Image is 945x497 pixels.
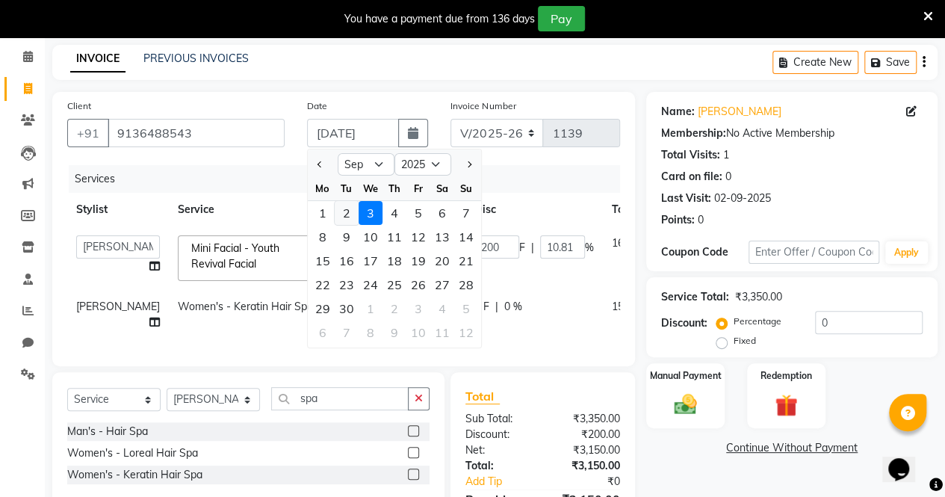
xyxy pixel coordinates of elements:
[271,387,409,410] input: Search or Scan
[454,201,478,225] div: 7
[661,289,729,305] div: Service Total:
[76,300,160,313] span: [PERSON_NAME]
[406,273,430,297] div: Friday, September 26, 2025
[69,165,631,193] div: Services
[314,152,326,176] button: Previous month
[67,424,148,439] div: Man's - Hair Spa
[430,176,454,200] div: Sa
[454,321,478,345] div: 12
[382,201,406,225] div: Thursday, September 4, 2025
[335,297,359,321] div: Tuesday, September 30, 2025
[603,193,646,226] th: Total
[454,297,478,321] div: Sunday, October 5, 2025
[454,321,478,345] div: Sunday, October 12, 2025
[335,297,359,321] div: 30
[394,153,451,176] select: Select year
[661,191,711,206] div: Last Visit:
[661,315,707,331] div: Discount:
[143,52,249,65] a: PREVIOUS INVOICES
[335,201,359,225] div: Tuesday, September 2, 2025
[382,225,406,249] div: 11
[462,152,475,176] button: Next month
[698,104,781,120] a: [PERSON_NAME]
[465,389,500,404] span: Total
[406,297,430,321] div: 3
[382,176,406,200] div: Th
[454,225,478,249] div: 14
[382,297,406,321] div: Thursday, October 2, 2025
[311,297,335,321] div: 29
[382,249,406,273] div: Thursday, September 18, 2025
[406,297,430,321] div: Friday, October 3, 2025
[542,442,631,458] div: ₹3,150.00
[311,273,335,297] div: Monday, September 22, 2025
[450,99,515,113] label: Invoice Number
[735,289,782,305] div: ₹3,350.00
[864,51,917,74] button: Save
[538,6,585,31] button: Pay
[882,437,930,482] iframe: chat widget
[474,299,489,315] span: 0 F
[542,427,631,442] div: ₹200.00
[335,176,359,200] div: Tu
[311,321,335,345] div: Monday, October 6, 2025
[311,249,335,273] div: 15
[406,321,430,345] div: Friday, October 10, 2025
[531,240,534,256] span: |
[406,176,430,200] div: Fr
[723,147,729,163] div: 1
[454,458,543,474] div: Total:
[661,169,722,185] div: Card on file:
[359,225,382,249] div: Wednesday, September 10, 2025
[454,297,478,321] div: 5
[359,249,382,273] div: Wednesday, September 17, 2025
[465,193,603,226] th: Disc
[382,297,406,321] div: 2
[667,392,704,418] img: _cash.svg
[698,212,704,228] div: 0
[382,321,406,345] div: Thursday, October 9, 2025
[430,273,454,297] div: 27
[382,249,406,273] div: 18
[335,273,359,297] div: 23
[406,249,430,273] div: Friday, September 19, 2025
[661,126,923,141] div: No Active Membership
[67,193,169,226] th: Stylist
[430,297,454,321] div: Saturday, October 4, 2025
[335,249,359,273] div: Tuesday, September 16, 2025
[406,249,430,273] div: 19
[430,321,454,345] div: 11
[454,474,557,490] a: Add Tip
[454,442,543,458] div: Net:
[359,225,382,249] div: 10
[430,225,454,249] div: Saturday, September 13, 2025
[335,201,359,225] div: 2
[70,46,126,72] a: INVOICE
[335,225,359,249] div: Tuesday, September 9, 2025
[454,427,543,442] div: Discount:
[454,249,478,273] div: 21
[311,321,335,345] div: 6
[311,297,335,321] div: Monday, September 29, 2025
[454,225,478,249] div: Sunday, September 14, 2025
[311,249,335,273] div: Monday, September 15, 2025
[406,225,430,249] div: 12
[661,104,695,120] div: Name:
[359,249,382,273] div: 17
[108,119,285,147] input: Search by Name/Mobile/Email/Code
[430,225,454,249] div: 13
[612,236,636,250] span: 1650
[542,458,631,474] div: ₹3,150.00
[382,273,406,297] div: 25
[256,257,263,271] a: x
[557,474,631,490] div: ₹0
[382,225,406,249] div: Thursday, September 11, 2025
[661,244,749,260] div: Coupon Code
[307,99,327,113] label: Date
[650,369,722,383] label: Manual Payment
[311,201,335,225] div: 1
[359,321,382,345] div: 8
[382,273,406,297] div: Thursday, September 25, 2025
[406,225,430,249] div: Friday, September 12, 2025
[311,201,335,225] div: Monday, September 1, 2025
